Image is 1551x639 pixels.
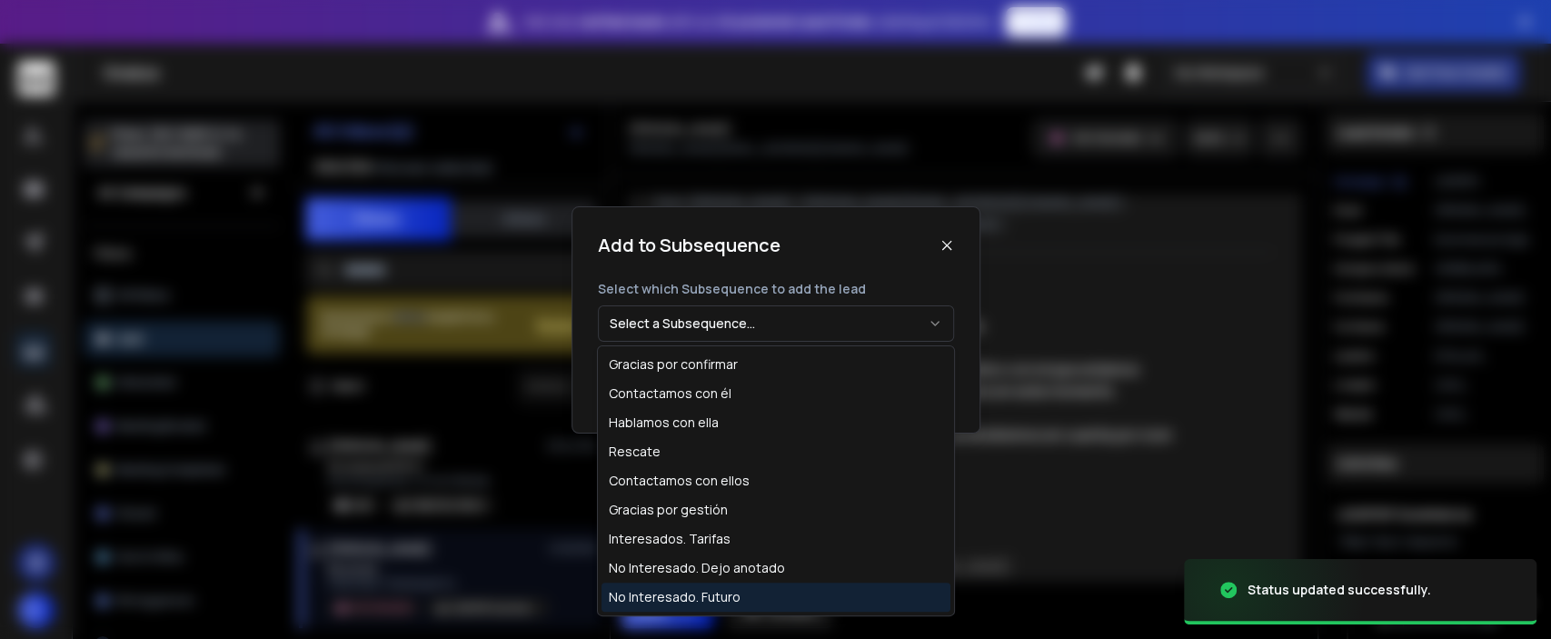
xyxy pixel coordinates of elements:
[609,472,750,490] div: Contactamos con ellos
[609,384,731,403] div: Contactamos con él
[598,280,954,298] p: Select which Subsequence to add the lead
[609,559,785,577] div: No Interesado. Dejo anotado
[609,443,661,461] div: Rescate
[598,233,780,258] h1: Add to Subsequence
[609,355,738,374] div: Gracias por confirmar
[598,305,954,342] button: Select a Subsequence...
[609,501,728,519] div: Gracias por gestión
[609,530,731,548] div: Interesados. Tarifas
[609,588,741,606] div: No Interesado. Futuro
[609,414,719,432] div: Hablamos con ella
